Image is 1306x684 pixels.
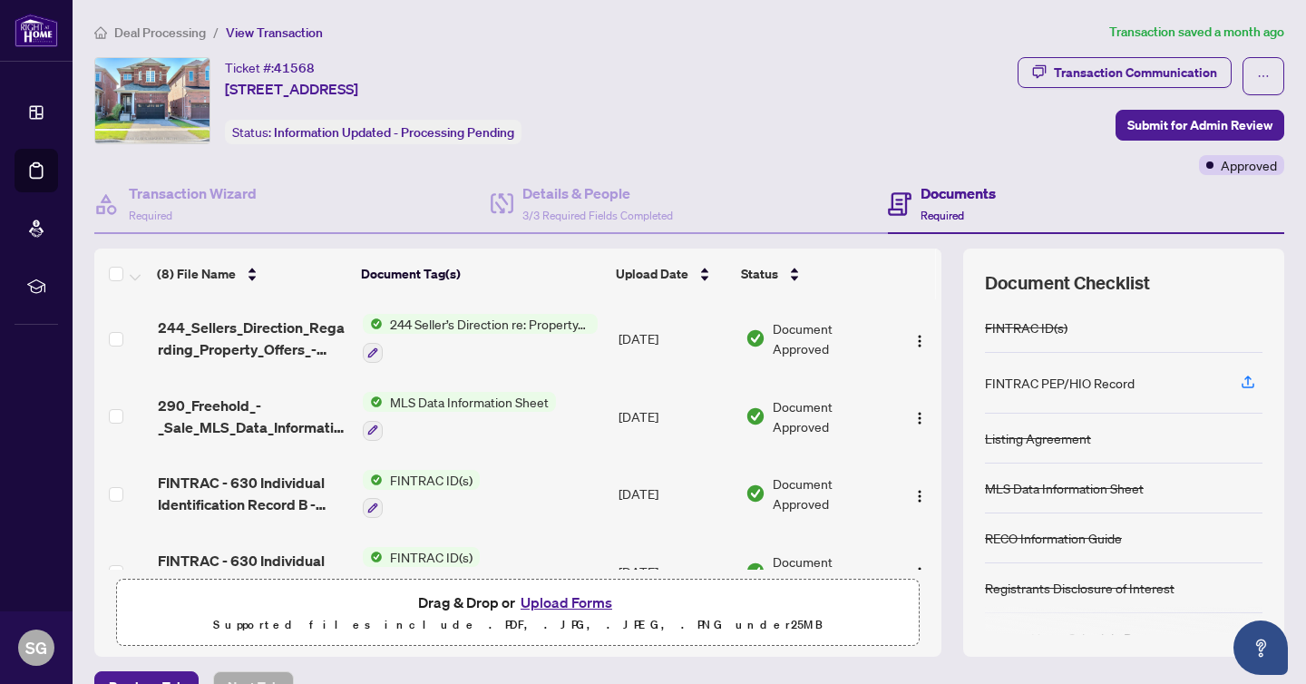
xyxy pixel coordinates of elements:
[905,402,934,431] button: Logo
[746,484,765,503] img: Document Status
[129,209,172,222] span: Required
[741,264,778,284] span: Status
[95,58,210,143] img: IMG-W12247716_1.jpg
[734,249,892,299] th: Status
[1109,22,1284,43] article: Transaction saved a month ago
[522,209,673,222] span: 3/3 Required Fields Completed
[921,209,964,222] span: Required
[912,411,927,425] img: Logo
[1054,58,1217,87] div: Transaction Communication
[746,406,765,426] img: Document Status
[363,392,556,441] button: Status IconMLS Data Information Sheet
[905,557,934,586] button: Logo
[225,78,358,100] span: [STREET_ADDRESS]
[383,314,598,334] span: 244 Seller’s Direction re: Property/Offers
[363,547,480,596] button: Status IconFINTRAC ID(s)
[158,317,348,360] span: 244_Sellers_Direction_Regarding_Property_Offers_-_PropTx-[PERSON_NAME].pdf
[226,24,323,41] span: View Transaction
[985,578,1174,598] div: Registrants Disclosure of Interest
[225,120,521,144] div: Status:
[117,580,919,647] span: Drag & Drop orUpload FormsSupported files include .PDF, .JPG, .JPEG, .PNG under25MB
[363,470,480,519] button: Status IconFINTRAC ID(s)
[905,479,934,508] button: Logo
[746,328,765,348] img: Document Status
[128,614,908,636] p: Supported files include .PDF, .JPG, .JPEG, .PNG under 25 MB
[746,562,765,581] img: Document Status
[363,314,598,363] button: Status Icon244 Seller’s Direction re: Property/Offers
[363,314,383,334] img: Status Icon
[522,182,673,204] h4: Details & People
[912,489,927,503] img: Logo
[274,60,315,76] span: 41568
[158,550,348,593] span: FINTRAC - 630 Individual Identification Record A - PropTx-[PERSON_NAME].pdf
[274,124,514,141] span: Information Updated - Processing Pending
[1127,111,1272,140] span: Submit for Admin Review
[1116,110,1284,141] button: Submit for Admin Review
[129,182,257,204] h4: Transaction Wizard
[363,547,383,567] img: Status Icon
[383,392,556,412] span: MLS Data Information Sheet
[225,57,315,78] div: Ticket #:
[158,395,348,438] span: 290_Freehold_-_Sale_MLS_Data_Information_Form_-_PropTx-[PERSON_NAME].pdf
[150,249,354,299] th: (8) File Name
[94,26,107,39] span: home
[213,22,219,43] li: /
[611,299,738,377] td: [DATE]
[1018,57,1232,88] button: Transaction Communication
[985,270,1150,296] span: Document Checklist
[354,249,609,299] th: Document Tag(s)
[611,377,738,455] td: [DATE]
[985,318,1067,337] div: FINTRAC ID(s)
[985,428,1091,448] div: Listing Agreement
[921,182,996,204] h4: Documents
[985,373,1135,393] div: FINTRAC PEP/HIO Record
[1233,620,1288,675] button: Open asap
[609,249,735,299] th: Upload Date
[912,334,927,348] img: Logo
[515,591,618,614] button: Upload Forms
[158,472,348,515] span: FINTRAC - 630 Individual Identification Record B - PropTx-[PERSON_NAME].pdf
[905,324,934,353] button: Logo
[383,547,480,567] span: FINTRAC ID(s)
[611,533,738,611] td: [DATE]
[383,470,480,490] span: FINTRAC ID(s)
[363,392,383,412] img: Status Icon
[773,552,890,591] span: Document Approved
[114,24,206,41] span: Deal Processing
[985,528,1122,548] div: RECO Information Guide
[1221,155,1277,175] span: Approved
[985,478,1144,498] div: MLS Data Information Sheet
[1257,70,1270,83] span: ellipsis
[157,264,236,284] span: (8) File Name
[611,455,738,533] td: [DATE]
[773,318,890,358] span: Document Approved
[25,635,47,660] span: SG
[363,470,383,490] img: Status Icon
[418,591,618,614] span: Drag & Drop or
[616,264,688,284] span: Upload Date
[912,566,927,581] img: Logo
[773,396,890,436] span: Document Approved
[15,14,58,47] img: logo
[773,474,890,513] span: Document Approved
